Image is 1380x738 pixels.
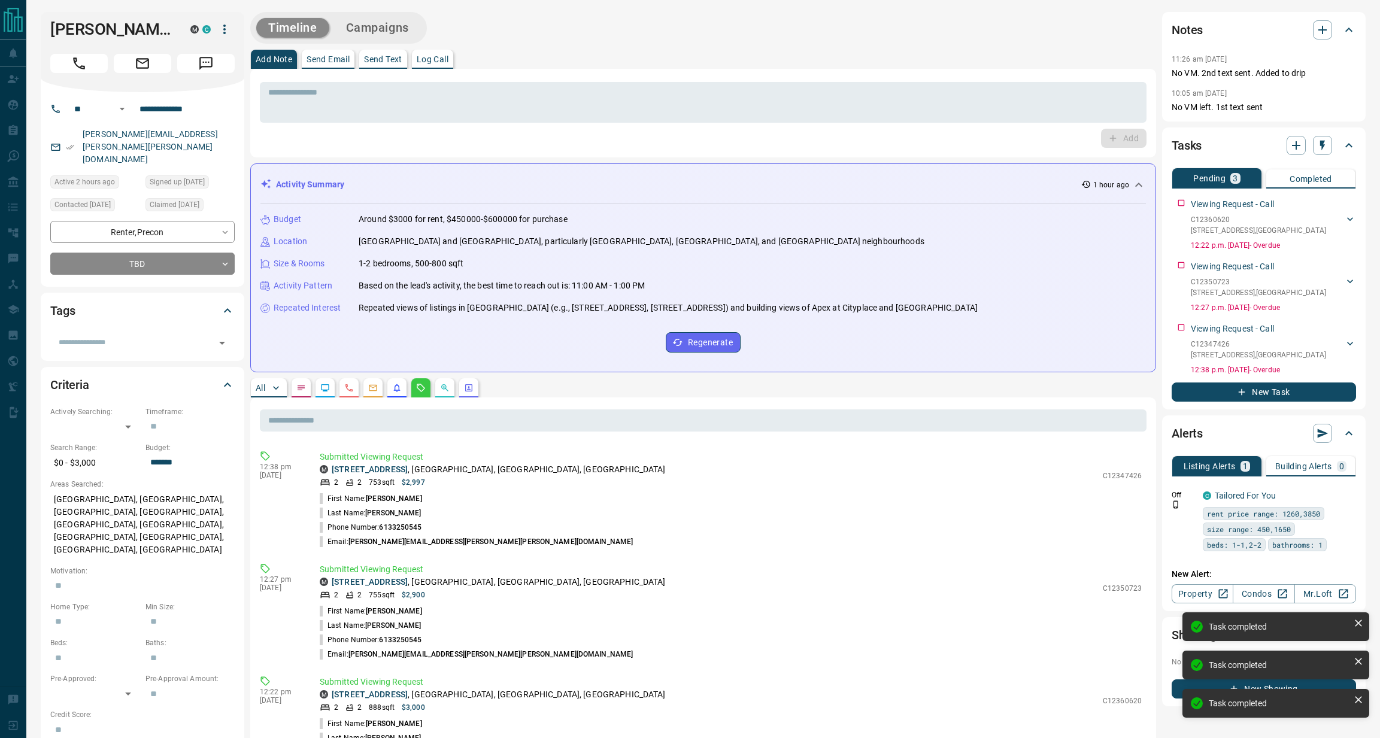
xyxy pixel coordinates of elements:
div: Task completed [1209,698,1349,708]
p: Off [1172,490,1196,500]
button: New Task [1172,382,1356,402]
p: Repeated Interest [274,302,341,314]
p: 1 [1243,462,1248,470]
p: Viewing Request - Call [1191,198,1274,211]
p: , [GEOGRAPHIC_DATA], [GEOGRAPHIC_DATA], [GEOGRAPHIC_DATA] [332,576,666,588]
button: Open [115,102,129,116]
h2: Criteria [50,375,89,394]
p: 753 sqft [369,477,395,488]
p: 12:38 p.m. [DATE] - Overdue [1191,365,1356,375]
button: New Showing [1172,679,1356,698]
p: Timeframe: [145,406,235,417]
p: 2 [357,477,362,488]
p: Email: [320,536,633,547]
span: [PERSON_NAME] [366,494,421,503]
div: Task completed [1209,622,1349,631]
p: Building Alerts [1275,462,1332,470]
span: beds: 1-1,2-2 [1207,539,1261,551]
svg: Calls [344,383,354,393]
h2: Tags [50,301,75,320]
p: Phone Number: [320,634,422,645]
svg: Push Notification Only [1172,500,1180,509]
p: Activity Summary [276,178,344,191]
a: Condos [1233,584,1294,603]
div: mrloft.ca [320,578,328,586]
p: Submitted Viewing Request [320,563,1142,576]
span: Call [50,54,108,73]
a: [STREET_ADDRESS] [332,464,408,474]
p: Motivation: [50,566,235,576]
p: 12:38 pm [260,463,302,471]
div: mrloft.ca [190,25,199,34]
p: [STREET_ADDRESS] , [GEOGRAPHIC_DATA] [1191,225,1326,236]
div: TBD [50,253,235,275]
p: Beds: [50,637,139,648]
p: Completed [1290,175,1332,183]
p: Phone Number: [320,522,422,533]
div: Showings [1172,621,1356,649]
button: Timeline [256,18,329,38]
p: 2 [334,590,338,600]
p: Send Email [307,55,350,63]
p: Location [274,235,307,248]
span: [PERSON_NAME] [366,607,421,615]
div: Alerts [1172,419,1356,448]
p: [STREET_ADDRESS] , [GEOGRAPHIC_DATA] [1191,350,1326,360]
p: 755 sqft [369,590,395,600]
p: Last Name: [320,508,421,518]
span: [PERSON_NAME] [366,719,421,728]
span: [PERSON_NAME] [365,621,421,630]
p: No VM. 2nd text sent. Added to drip [1172,67,1356,80]
p: [GEOGRAPHIC_DATA], [GEOGRAPHIC_DATA], [GEOGRAPHIC_DATA], [GEOGRAPHIC_DATA], [GEOGRAPHIC_DATA], [G... [50,490,235,560]
p: 11:26 am [DATE] [1172,55,1227,63]
p: , [GEOGRAPHIC_DATA], [GEOGRAPHIC_DATA], [GEOGRAPHIC_DATA] [332,463,666,476]
a: [STREET_ADDRESS] [332,577,408,587]
p: Send Text [364,55,402,63]
p: Min Size: [145,602,235,612]
svg: Notes [296,383,306,393]
a: Mr.Loft [1294,584,1356,603]
div: condos.ca [202,25,211,34]
svg: Agent Actions [464,383,474,393]
p: Areas Searched: [50,479,235,490]
p: Submitted Viewing Request [320,451,1142,463]
div: Activity Summary1 hour ago [260,174,1146,196]
p: 10:05 am [DATE] [1172,89,1227,98]
p: Pre-Approval Amount: [145,673,235,684]
p: 2 [334,477,338,488]
p: Pre-Approved: [50,673,139,684]
p: 12:22 p.m. [DATE] - Overdue [1191,240,1356,251]
p: 12:22 pm [260,688,302,696]
p: Add Note [256,55,292,63]
p: 0 [1339,462,1344,470]
div: Notes [1172,16,1356,44]
p: C12350723 [1103,583,1142,594]
p: $2,900 [402,590,425,600]
p: Submitted Viewing Request [320,676,1142,688]
p: Around $3000 for rent, $450000-$600000 for purchase [359,213,568,226]
div: Criteria [50,370,235,399]
h2: Notes [1172,20,1203,40]
svg: Listing Alerts [392,383,402,393]
p: 12:27 p.m. [DATE] - Overdue [1191,302,1356,313]
p: , [GEOGRAPHIC_DATA], [GEOGRAPHIC_DATA], [GEOGRAPHIC_DATA] [332,688,666,701]
p: Last Name: [320,620,421,631]
div: C12347426[STREET_ADDRESS],[GEOGRAPHIC_DATA] [1191,336,1356,363]
p: C12347426 [1191,339,1326,350]
p: Based on the lead's activity, the best time to reach out is: 11:00 AM - 1:00 PM [359,280,645,292]
div: C12360620[STREET_ADDRESS],[GEOGRAPHIC_DATA] [1191,212,1356,238]
p: First Name: [320,718,422,729]
div: Task completed [1209,660,1349,670]
p: Baths: [145,637,235,648]
span: 6133250545 [379,523,421,532]
p: Activity Pattern [274,280,332,292]
p: Viewing Request - Call [1191,323,1274,335]
p: Size & Rooms [274,257,325,270]
p: Pending [1193,174,1226,183]
p: 2 [334,702,338,713]
span: Active 2 hours ago [54,176,115,188]
a: Tailored For You [1215,491,1276,500]
p: 1-2 bedrooms, 500-800 sqft [359,257,463,270]
svg: Email Verified [66,143,74,151]
span: bathrooms: 1 [1272,539,1323,551]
